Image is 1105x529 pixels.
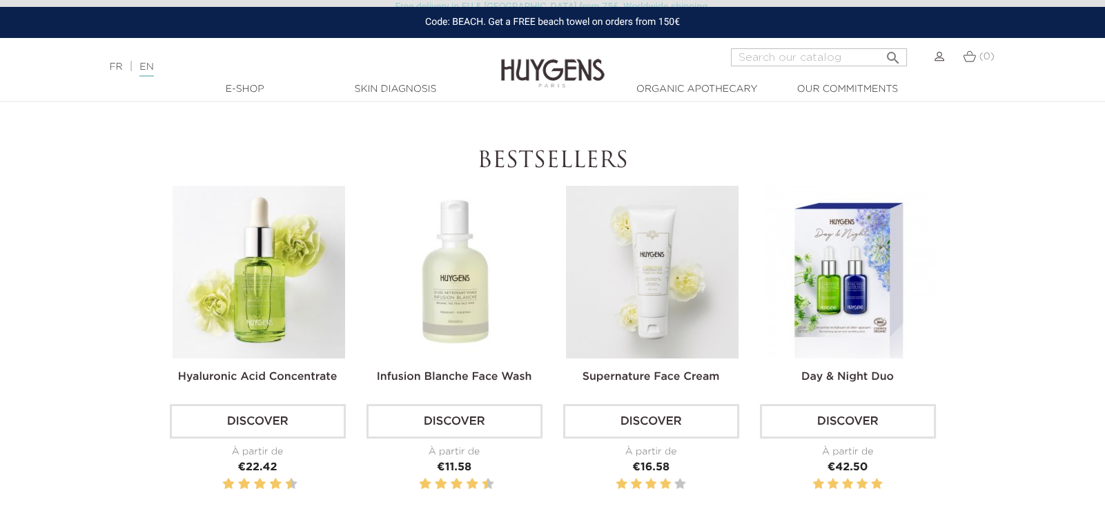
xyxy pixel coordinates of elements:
[170,148,936,175] h2: Bestsellers
[170,445,346,459] div: À partir de
[842,476,853,493] label: 3
[237,462,277,473] span: €22.42
[813,476,824,493] label: 1
[881,44,906,63] button: 
[566,186,739,358] img: Supernature Face Cream
[632,462,669,473] span: €16.58
[448,476,450,493] label: 5
[326,82,465,97] a: Skin Diagnosis
[760,404,936,439] a: Discover
[267,476,269,493] label: 7
[801,372,894,383] a: Day & Night Duo
[225,476,232,493] label: 2
[828,476,839,493] label: 2
[438,476,444,493] label: 4
[485,476,491,493] label: 10
[731,48,907,66] input: Search
[645,476,656,493] label: 3
[257,476,264,493] label: 6
[857,476,868,493] label: 4
[779,82,917,97] a: Our commitments
[219,476,222,493] label: 1
[583,372,720,383] a: Supernature Face Cream
[102,59,450,75] div: |
[288,476,295,493] label: 10
[235,476,237,493] label: 3
[432,476,434,493] label: 3
[871,476,882,493] label: 5
[631,476,642,493] label: 2
[616,476,627,493] label: 1
[563,404,739,439] a: Discover
[763,186,935,358] img: Day & Night Duo
[170,404,346,439] a: Discover
[437,462,471,473] span: €11.58
[422,476,429,493] label: 2
[283,476,285,493] label: 9
[760,445,936,459] div: À partir de
[660,476,671,493] label: 4
[979,52,995,61] span: (0)
[480,476,482,493] label: 9
[366,445,542,459] div: À partir de
[628,82,766,97] a: Organic Apothecary
[453,476,460,493] label: 6
[139,62,153,77] a: EN
[674,476,685,493] label: 5
[272,476,279,493] label: 8
[173,186,345,358] img: Hyaluronic Acid Concentrate
[377,372,532,383] a: Infusion Blanche Face Wash
[178,372,338,383] a: Hyaluronic Acid Concentrate
[176,82,314,97] a: E-Shop
[416,476,418,493] label: 1
[828,462,868,473] span: €42.50
[241,476,248,493] label: 4
[563,445,739,459] div: À partir de
[251,476,253,493] label: 5
[366,404,542,439] a: Discover
[464,476,466,493] label: 7
[885,46,901,62] i: 
[469,476,476,493] label: 8
[369,186,542,358] img: Infusion Blanche Face Wash
[109,62,122,72] a: FR
[501,37,605,90] img: Huygens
